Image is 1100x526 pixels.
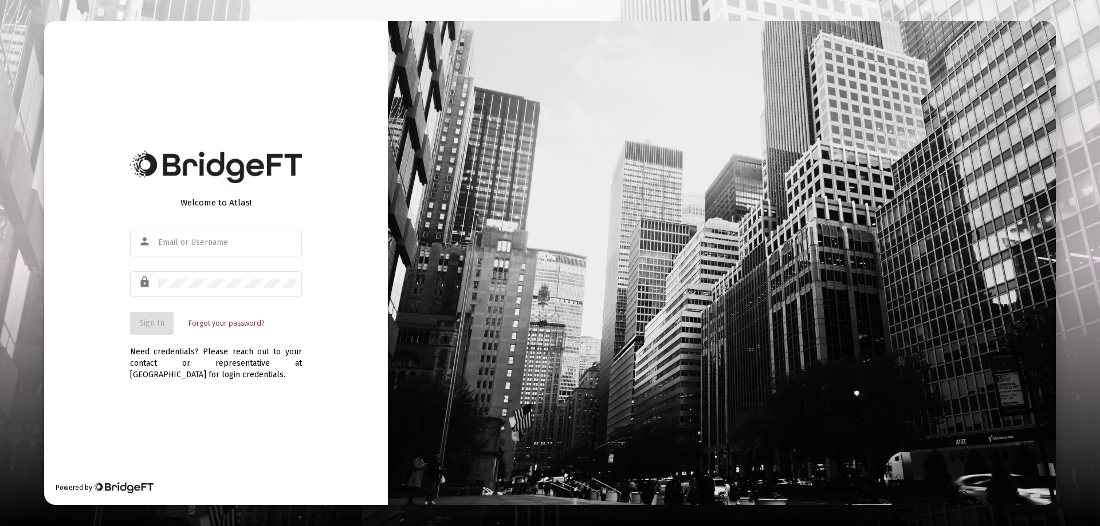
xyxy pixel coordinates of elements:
mat-icon: lock [139,275,152,289]
div: Welcome to Atlas! [130,197,302,208]
input: Email or Username [158,238,296,247]
img: Bridge Financial Technology Logo [93,482,154,493]
span: Sign In [139,318,164,328]
mat-icon: person [139,235,152,248]
div: Powered by [56,482,154,493]
div: Need credentials? Please reach out to your contact or representative at [GEOGRAPHIC_DATA] for log... [130,335,302,381]
button: Sign In [130,312,174,335]
img: Bridge Financial Technology Logo [130,151,302,183]
a: Forgot your password? [188,318,264,329]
